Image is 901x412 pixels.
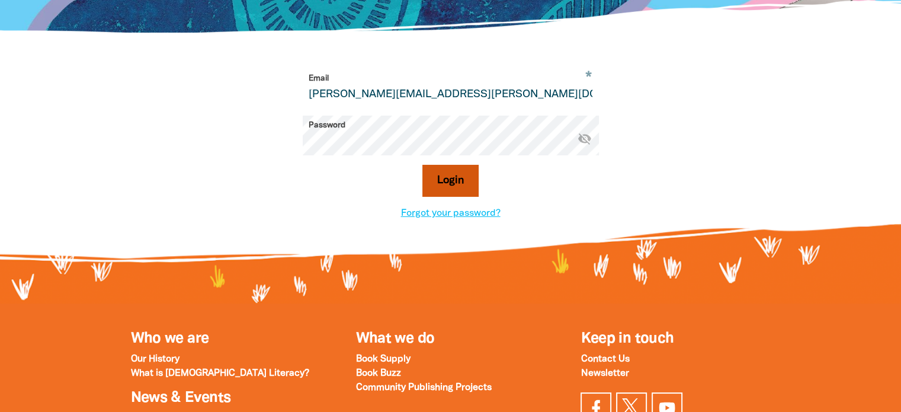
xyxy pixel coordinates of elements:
[422,165,479,197] button: Login
[355,384,491,392] a: Community Publishing Projects
[131,391,231,405] a: News & Events
[581,332,674,346] span: Keep in touch
[355,355,410,363] a: Book Supply
[578,131,592,147] button: visibility_off
[131,355,179,363] a: Our History
[355,369,400,378] a: Book Buzz
[401,209,501,218] a: Forgot your password?
[131,369,309,378] a: What is [DEMOGRAPHIC_DATA] Literacy?
[355,332,434,346] a: What we do
[131,332,209,346] a: Who we are
[581,369,629,378] a: Newsletter
[578,131,592,145] i: Hide password
[581,355,629,363] a: Contact Us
